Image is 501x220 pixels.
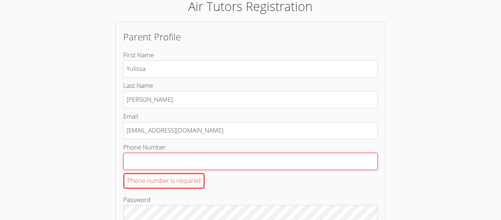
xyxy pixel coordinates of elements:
[123,122,378,139] input: Email
[123,81,153,90] span: Last Name
[123,91,378,108] input: Last Name
[123,60,378,77] input: First Name
[123,143,166,151] span: Phone Number
[123,112,138,120] span: Email
[123,153,378,170] input: Phone NumberPhone number is required
[123,195,150,204] span: Password
[123,51,154,59] span: First Name
[123,30,378,44] h2: Parent Profile
[123,173,205,189] div: Phone number is required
